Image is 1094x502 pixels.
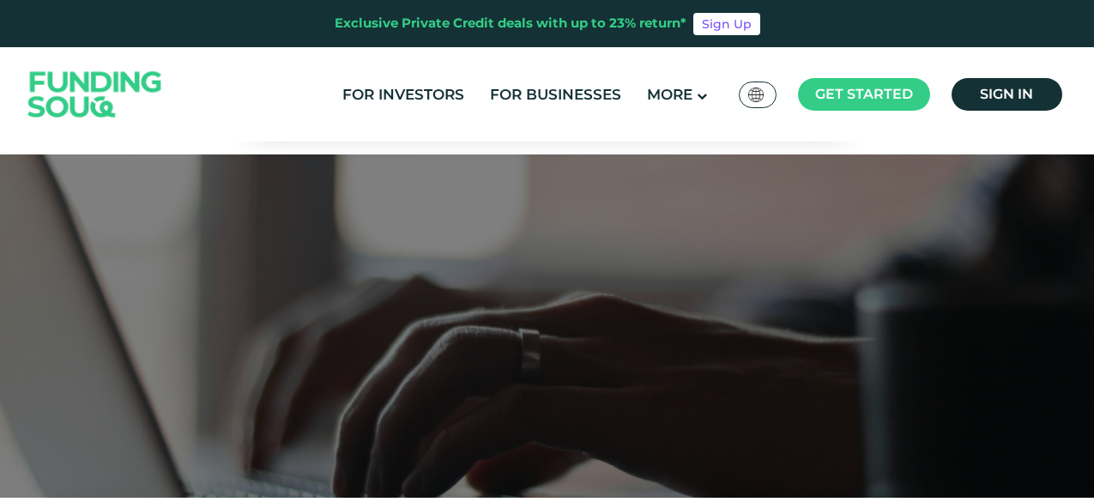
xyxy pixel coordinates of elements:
img: Logo [11,51,179,138]
span: Get started [815,86,913,102]
a: Sign Up [693,13,760,35]
a: For Investors [338,81,468,109]
a: Sign in [952,78,1062,111]
a: For Businesses [486,81,626,109]
div: Exclusive Private Credit deals with up to 23% return* [335,14,686,33]
span: More [647,86,692,103]
img: SA Flag [748,88,764,102]
span: Sign in [980,86,1033,102]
